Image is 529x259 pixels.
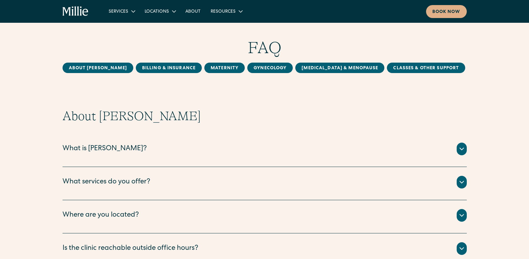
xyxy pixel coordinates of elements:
div: Resources [211,9,236,15]
div: Services [109,9,128,15]
a: About [180,6,206,16]
div: Is the clinic reachable outside office hours? [63,244,198,254]
a: MAternity [204,63,245,73]
a: Billing & Insurance [136,63,202,73]
h2: About [PERSON_NAME] [63,108,467,124]
a: Classes & Other Support [387,63,465,73]
a: About [PERSON_NAME] [63,63,133,73]
a: Gynecology [247,63,293,73]
h1: FAQ [63,38,467,58]
div: What is [PERSON_NAME]? [63,144,147,154]
div: Where are you located? [63,210,139,221]
a: home [63,6,89,16]
a: Book now [426,5,467,18]
div: Locations [140,6,180,16]
div: What services do you offer? [63,177,150,188]
a: [MEDICAL_DATA] & Menopause [295,63,384,73]
div: Locations [145,9,169,15]
div: Resources [206,6,247,16]
div: Services [104,6,140,16]
div: Book now [432,9,460,15]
